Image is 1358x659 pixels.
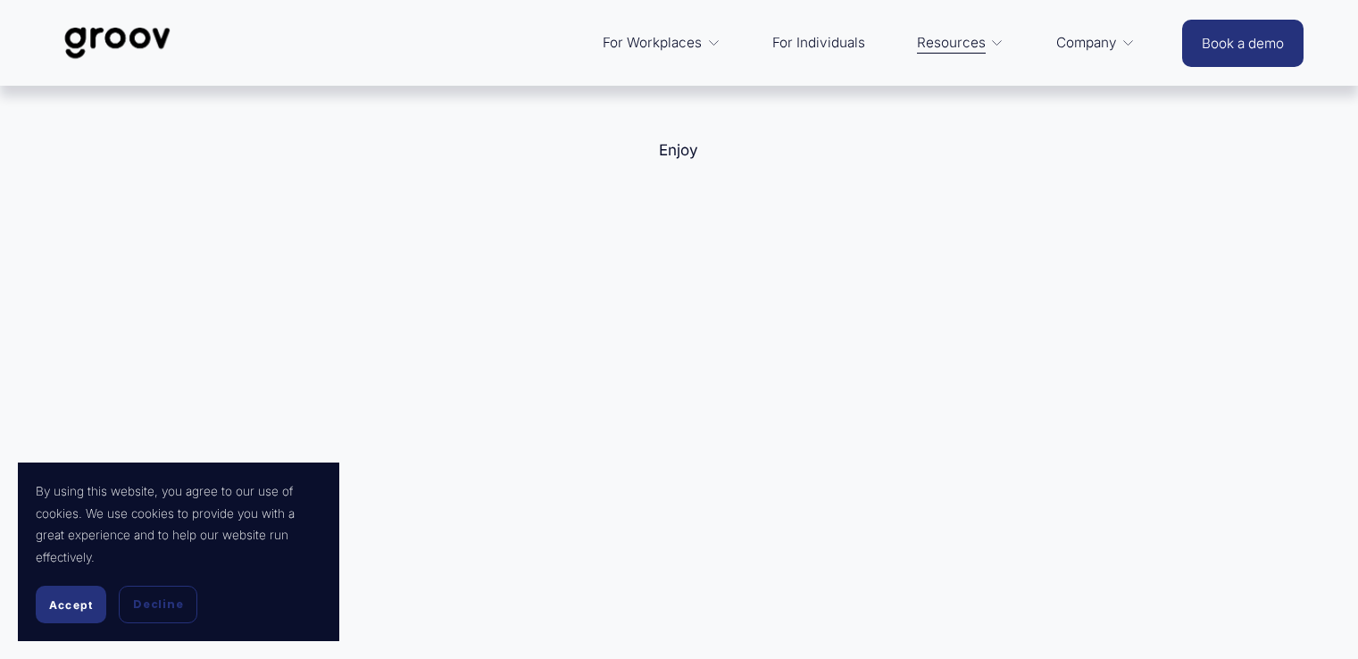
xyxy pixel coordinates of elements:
span: Company [1056,30,1117,55]
a: For Individuals [763,21,874,64]
button: Decline [119,586,197,623]
a: folder dropdown [1047,21,1145,64]
a: folder dropdown [908,21,1013,64]
img: Groov | Workplace Science Platform | Unlock Performance | Drive Results [54,13,180,72]
span: Decline [133,596,183,613]
button: Accept [36,586,106,623]
span: Resources [917,30,986,55]
span: Accept [49,598,93,612]
span: For Workplaces [603,30,702,55]
a: Book a demo [1182,20,1304,67]
a: folder dropdown [594,21,729,64]
a: Enjoy [659,141,698,159]
p: By using this website, you agree to our use of cookies. We use cookies to provide you with a grea... [36,480,321,568]
section: Cookie banner [18,463,339,641]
